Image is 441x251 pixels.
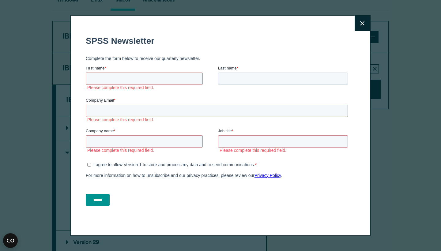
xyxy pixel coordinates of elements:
[134,117,265,123] label: Please complete this required field.
[2,87,265,92] label: Please complete this required field.
[132,98,146,103] span: Job title
[132,36,151,40] span: Last name
[3,233,18,248] button: Open CMP widget
[2,133,5,136] input: I agree to allow Version 1 to store and process my data and to send communications.*
[8,132,169,137] p: I agree to allow Version 1 to store and process my data and to send communications.
[86,30,350,211] iframe: Form 0
[2,117,132,123] label: Please complete this required field.
[169,143,195,148] a: Privacy Policy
